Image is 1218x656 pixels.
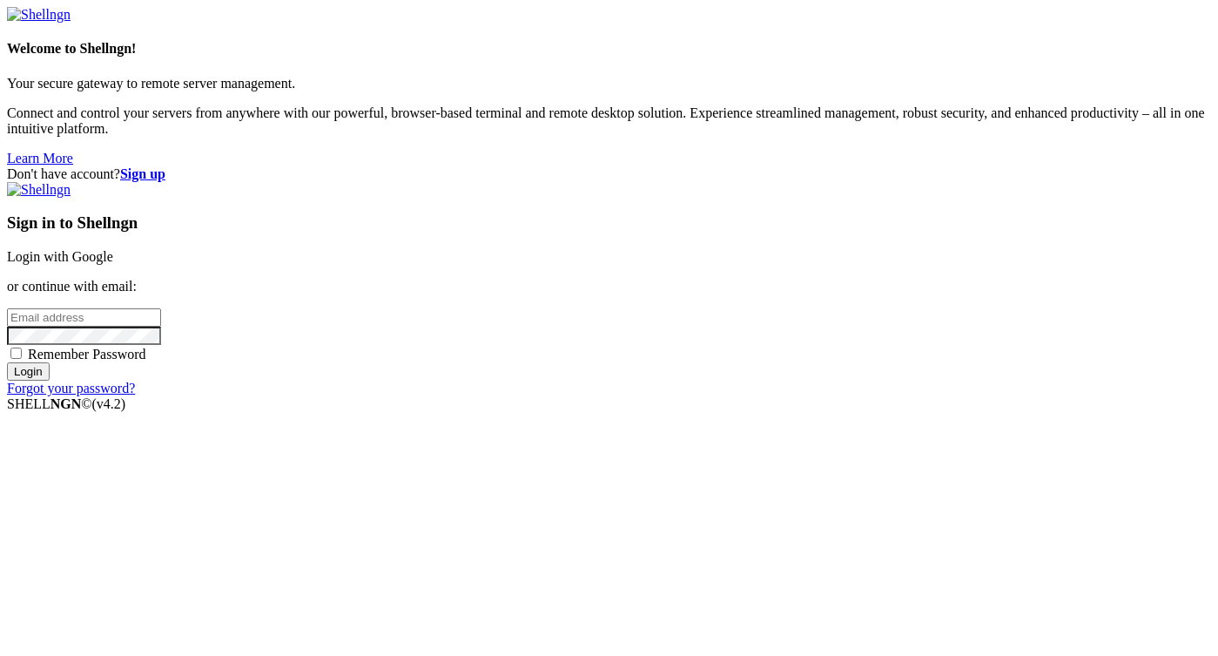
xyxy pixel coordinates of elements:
[7,213,1211,233] h3: Sign in to Shellngn
[7,166,1211,182] div: Don't have account?
[7,41,1211,57] h4: Welcome to Shellngn!
[7,279,1211,294] p: or continue with email:
[7,105,1211,137] p: Connect and control your servers from anywhere with our powerful, browser-based terminal and remo...
[7,362,50,381] input: Login
[7,182,71,198] img: Shellngn
[10,348,22,359] input: Remember Password
[7,381,135,396] a: Forgot your password?
[120,166,165,181] a: Sign up
[7,249,113,264] a: Login with Google
[92,396,126,411] span: 4.2.0
[28,347,146,362] span: Remember Password
[7,151,73,166] a: Learn More
[7,308,161,327] input: Email address
[7,7,71,23] img: Shellngn
[50,396,82,411] b: NGN
[7,76,1211,91] p: Your secure gateway to remote server management.
[7,396,125,411] span: SHELL ©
